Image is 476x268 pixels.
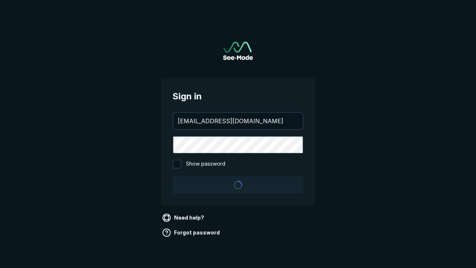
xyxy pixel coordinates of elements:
a: Go to sign in [223,42,253,60]
input: your@email.com [173,113,303,129]
span: Sign in [173,90,303,103]
img: See-Mode Logo [223,42,253,60]
a: Need help? [161,212,207,224]
a: Forgot password [161,227,223,239]
span: Show password [186,160,225,169]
